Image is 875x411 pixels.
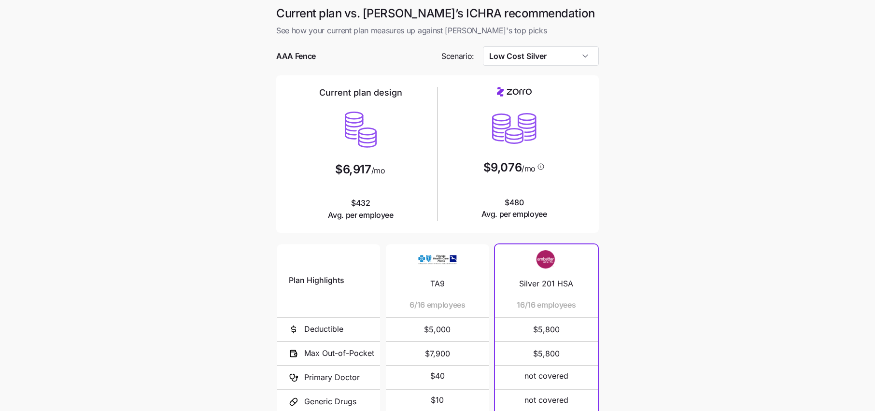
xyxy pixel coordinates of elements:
span: not covered [524,370,568,382]
span: Primary Doctor [304,371,360,383]
span: TA9 [430,278,445,290]
span: /mo [522,165,536,172]
span: $10 [431,394,444,406]
span: $5,800 [507,318,586,341]
span: AAA Fence [276,50,316,62]
span: Silver 201 HSA [519,278,573,290]
span: $432 [328,197,394,221]
span: Deductible [304,323,343,335]
span: $480 [481,197,547,221]
span: 6/16 employees [409,299,466,311]
span: $6,917 [335,164,371,175]
img: Carrier [418,250,457,269]
h2: Current plan design [319,87,402,99]
span: $5,800 [507,342,586,365]
img: Carrier [527,250,565,269]
span: Generic Drugs [304,396,356,408]
span: Avg. per employee [328,209,394,221]
span: $7,900 [397,342,477,365]
span: /mo [371,167,385,174]
h1: Current plan vs. [PERSON_NAME]’s ICHRA recommendation [276,6,599,21]
span: not covered [524,394,568,406]
span: $40 [430,370,445,382]
span: Max Out-of-Pocket [304,347,374,359]
span: $5,000 [397,318,477,341]
span: See how your current plan measures up against [PERSON_NAME]'s top picks [276,25,599,37]
span: Avg. per employee [481,208,547,220]
span: Plan Highlights [289,274,344,286]
span: Scenario: [441,50,474,62]
span: $9,076 [483,162,522,173]
span: 16/16 employees [517,299,576,311]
